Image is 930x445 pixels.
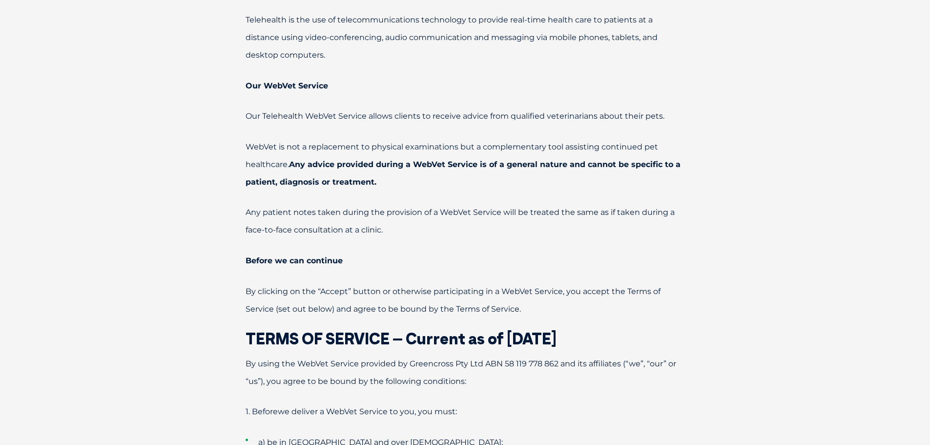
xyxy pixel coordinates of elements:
strong: Our WebVet Service [246,81,328,90]
span: By clicking on the “Accept” button or otherwise participating in a WebVet Service, you accept the... [246,287,661,314]
strong: Before we can continue [246,256,343,265]
span: 1. Before [246,407,278,416]
b: Any advice provided during a WebVet Service is of a general nature and cannot be specific to a pa... [246,160,681,187]
span: we deliver a WebVet Service to you, you must: [278,407,457,416]
span: By using the WebVet Service provided by Greencross Pty Ltd ABN 58 119 778 862 and its affiliates ... [246,359,676,386]
span: WebVet is not a replacement to physical examinations but a complementary tool assisting continued... [246,142,658,169]
span: TERMS OF SERVICE – Current as of [DATE] [246,329,557,348]
span: Any patient notes taken during the provision of a WebVet Service will be treated the same as if t... [246,208,675,234]
span: Our Telehealth WebVet Service allows clients to receive advice from qualified veterinarians about... [246,111,664,121]
span: Telehealth is the use of telecommunications technology to provide real-time health care to patien... [246,15,658,60]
